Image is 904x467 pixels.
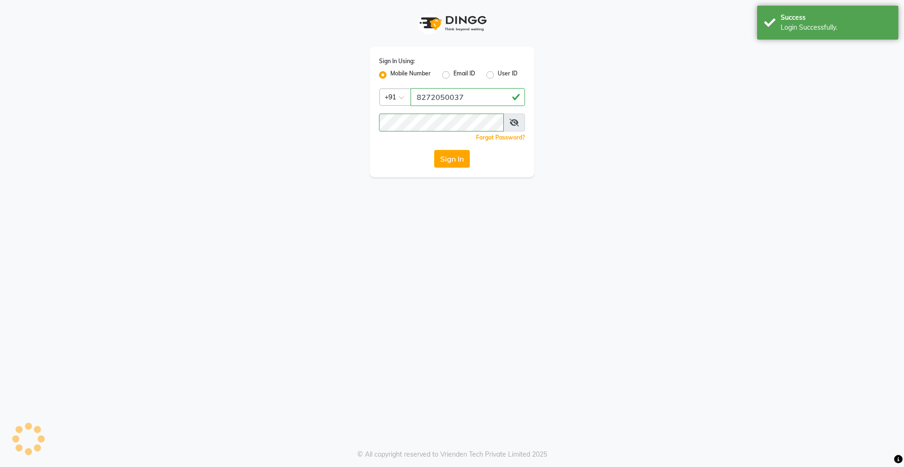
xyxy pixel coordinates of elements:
label: Mobile Number [390,69,431,81]
label: Sign In Using: [379,57,415,66]
input: Username [411,88,525,106]
label: Email ID [453,69,475,81]
a: Forgot Password? [476,134,525,141]
img: logo1.svg [414,9,490,37]
div: Success [781,13,891,23]
div: Login Successfully. [781,23,891,33]
input: Username [379,114,504,131]
label: User ID [498,69,517,81]
button: Sign In [434,150,470,168]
